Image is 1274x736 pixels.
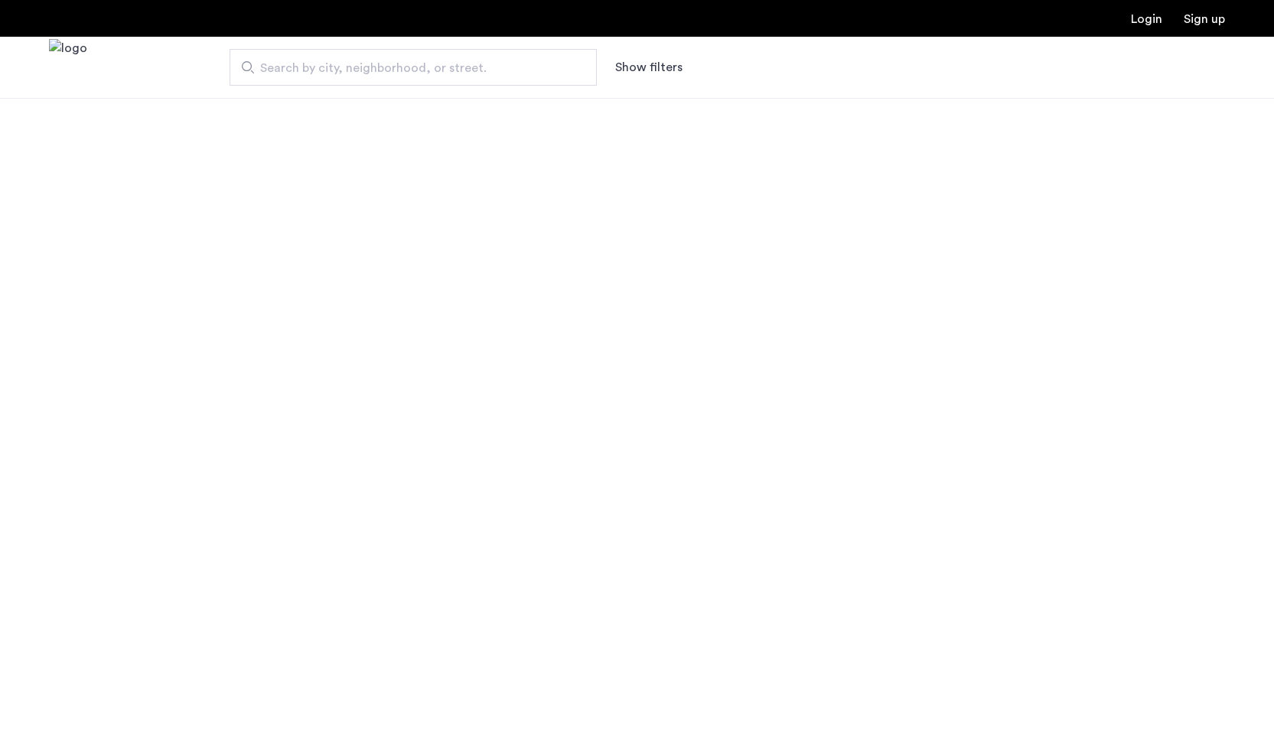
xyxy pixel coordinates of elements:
input: Apartment Search [230,49,597,86]
button: Show or hide filters [615,58,683,77]
a: Cazamio Logo [49,39,87,96]
img: logo [49,39,87,96]
span: Search by city, neighborhood, or street. [260,59,554,77]
a: Registration [1184,13,1225,25]
a: Login [1131,13,1162,25]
